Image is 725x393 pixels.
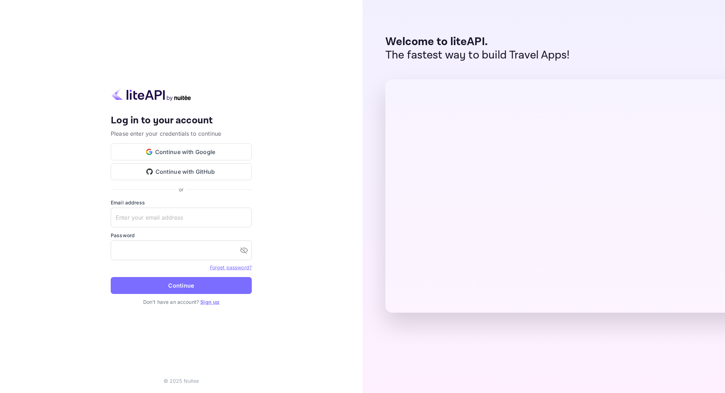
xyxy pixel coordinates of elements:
input: Enter your email address [111,208,252,227]
p: Please enter your credentials to continue [111,129,252,138]
p: Don't have an account? [111,298,252,306]
a: Forget password? [210,264,252,270]
button: Continue with Google [111,143,252,160]
p: Welcome to liteAPI. [385,35,570,49]
label: Email address [111,199,252,206]
label: Password [111,232,252,239]
button: Continue [111,277,252,294]
p: The fastest way to build Travel Apps! [385,49,570,62]
a: Sign up [200,299,219,305]
button: Continue with GitHub [111,163,252,180]
img: liteapi [111,87,192,101]
h4: Log in to your account [111,115,252,127]
a: Forget password? [210,264,252,271]
p: or [179,186,183,193]
button: toggle password visibility [237,243,251,257]
p: © 2025 Nuitee [164,377,199,385]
